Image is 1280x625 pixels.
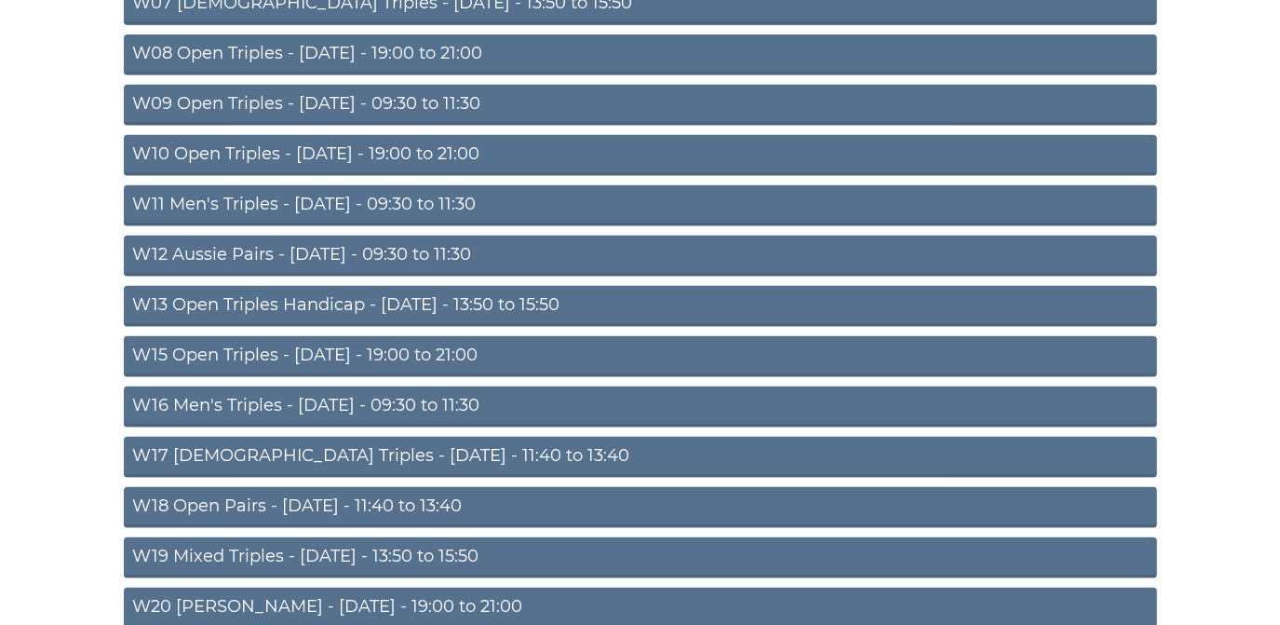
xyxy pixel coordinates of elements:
a: W11 Men's Triples - [DATE] - 09:30 to 11:30 [124,185,1157,226]
a: W12 Aussie Pairs - [DATE] - 09:30 to 11:30 [124,236,1157,277]
a: W16 Men's Triples - [DATE] - 09:30 to 11:30 [124,387,1157,428]
a: W15 Open Triples - [DATE] - 19:00 to 21:00 [124,336,1157,377]
a: W09 Open Triples - [DATE] - 09:30 to 11:30 [124,85,1157,126]
a: W18 Open Pairs - [DATE] - 11:40 to 13:40 [124,487,1157,528]
a: W13 Open Triples Handicap - [DATE] - 13:50 to 15:50 [124,286,1157,327]
a: W17 [DEMOGRAPHIC_DATA] Triples - [DATE] - 11:40 to 13:40 [124,437,1157,478]
a: W08 Open Triples - [DATE] - 19:00 to 21:00 [124,34,1157,75]
a: W19 Mixed Triples - [DATE] - 13:50 to 15:50 [124,537,1157,578]
a: W10 Open Triples - [DATE] - 19:00 to 21:00 [124,135,1157,176]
